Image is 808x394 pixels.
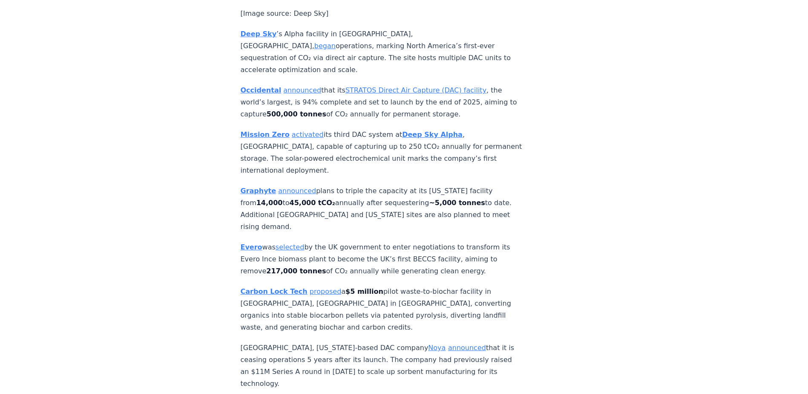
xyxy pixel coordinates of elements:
[266,267,326,275] strong: 217,000 tonnes
[241,86,282,94] a: Occidental
[241,342,523,390] p: [GEOGRAPHIC_DATA], [US_STATE]-based DAC company that it is ceasing operations 5 years after its l...
[402,130,463,139] a: Deep Sky Alpha
[241,287,308,295] a: Carbon Lock Tech
[276,243,305,251] a: selected
[448,344,486,352] a: announced
[241,241,523,277] p: was by the UK government to enter negotiations to transform its Evero Ince biomass plant to becom...
[241,187,276,195] a: Graphyte
[292,130,324,139] a: activated
[241,185,523,233] p: plans to triple the capacity at its [US_STATE] facility from to annually after sequestering to da...
[428,344,446,352] a: Noya
[283,86,321,94] a: announced
[241,28,523,76] p: ’s Alpha facility in [GEOGRAPHIC_DATA], [GEOGRAPHIC_DATA], operations, marking North America’s fi...
[314,42,336,50] a: began
[241,286,523,333] p: a pilot waste-to-biochar facility in [GEOGRAPHIC_DATA], [GEOGRAPHIC_DATA] in [GEOGRAPHIC_DATA], c...
[256,199,283,207] strong: 14,000
[345,86,486,94] a: STRATOS Direct Air Capture (DAC) facility
[241,8,523,20] p: [Image source: Deep Sky]
[278,187,316,195] a: announced
[345,287,383,295] strong: $5 million
[241,30,277,38] a: Deep Sky
[310,287,341,295] a: proposed
[241,130,290,139] a: Mission Zero
[267,110,326,118] strong: 500,000 tonnes
[241,84,523,120] p: that its , the world’s largest, is 94% complete and set to launch by the end of 2025, aiming to c...
[429,199,485,207] strong: ~5,000 tonnes
[241,243,262,251] a: Evero
[290,199,335,207] strong: 45,000 tCO₂
[241,129,523,177] p: its third DAC system at , [GEOGRAPHIC_DATA], capable of capturing up to 250 tCO₂ annually for per...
